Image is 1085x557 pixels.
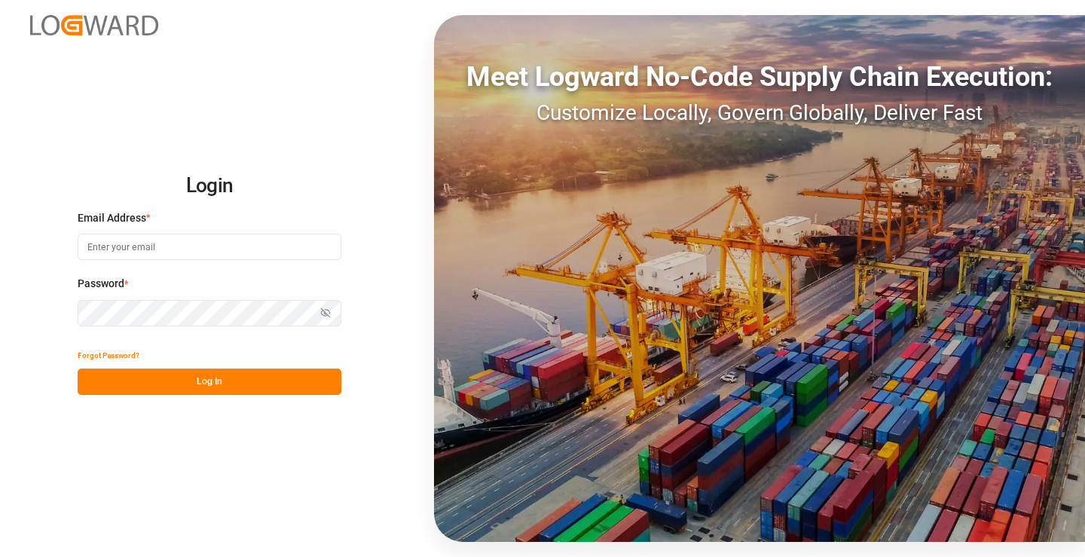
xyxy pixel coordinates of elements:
div: Customize Locally, Govern Globally, Deliver Fast [434,97,1085,129]
h2: Login [78,162,341,210]
button: Log In [78,369,341,395]
div: Meet Logward No-Code Supply Chain Execution: [434,57,1085,97]
span: Email Address [78,210,146,226]
span: Password [78,276,124,292]
input: Enter your email [78,234,341,260]
button: Forgot Password? [78,342,139,369]
img: Logward_new_orange.png [30,15,158,35]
